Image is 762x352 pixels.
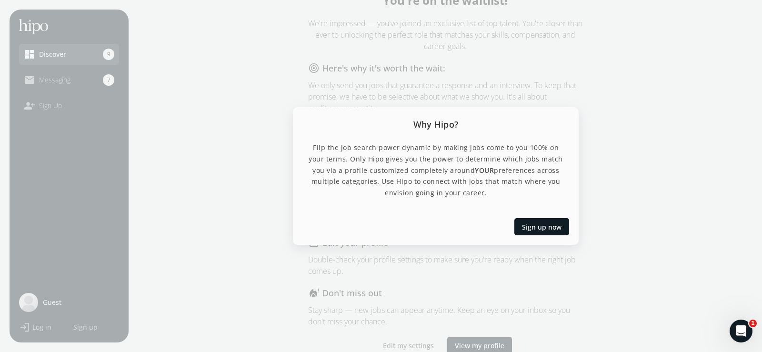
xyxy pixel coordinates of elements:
span: YOUR [475,166,494,175]
iframe: Intercom live chat [730,320,752,342]
span: Sign up now [522,221,561,231]
p: Flip the job search power dynamic by making jobs come to you 100% on your terms. Only Hipo gives ... [304,142,567,199]
button: Sign up now [514,218,569,235]
span: 1 [749,320,757,327]
h2: Why Hipo? [293,107,579,141]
